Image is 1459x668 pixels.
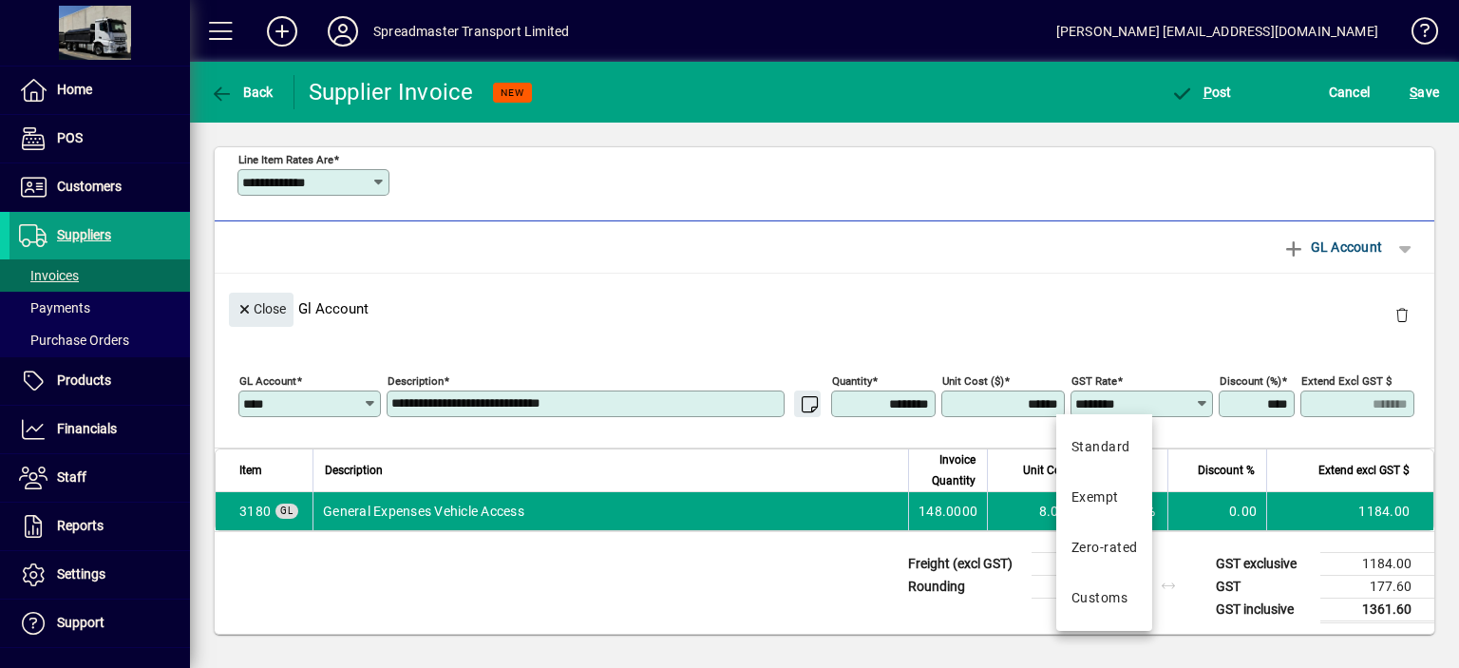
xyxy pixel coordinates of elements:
[1165,75,1237,109] button: Post
[920,449,976,491] span: Invoice Quantity
[1032,552,1146,575] td: 0.00
[1071,538,1137,558] div: Zero-rated
[908,492,987,530] td: 148.0000
[239,460,262,481] span: Item
[1023,460,1080,481] span: Unit Cost $
[1056,16,1378,47] div: [PERSON_NAME] [EMAIL_ADDRESS][DOMAIN_NAME]
[9,600,190,647] a: Support
[1329,77,1371,107] span: Cancel
[1273,230,1392,264] button: GL Account
[224,299,298,316] app-page-header-button: Close
[9,357,190,405] a: Products
[832,373,872,387] mat-label: Quantity
[313,14,373,48] button: Profile
[501,86,524,99] span: NEW
[19,333,129,348] span: Purchase Orders
[1397,4,1435,66] a: Knowledge Base
[1032,575,1146,598] td: 0.00
[9,324,190,356] a: Purchase Orders
[1056,472,1152,523] mat-option: Exempt
[1056,422,1152,472] mat-option: Standard
[9,454,190,502] a: Staff
[239,373,296,387] mat-label: GL Account
[1320,598,1434,621] td: 1361.60
[1071,487,1119,507] div: Exempt
[373,16,569,47] div: Spreadmaster Transport Limited
[942,373,1004,387] mat-label: Unit Cost ($)
[57,421,117,436] span: Financials
[1167,492,1266,530] td: 0.00
[1206,575,1320,598] td: GST
[1056,523,1152,573] mat-option: Zero-rated
[325,460,383,481] span: Description
[57,372,111,388] span: Products
[9,292,190,324] a: Payments
[1206,552,1320,575] td: GST exclusive
[899,575,1032,598] td: Rounding
[1301,373,1392,387] mat-label: Extend excl GST $
[9,163,190,211] a: Customers
[238,152,333,165] mat-label: Line item rates are
[1198,460,1255,481] span: Discount %
[210,85,274,100] span: Back
[388,373,444,387] mat-label: Description
[1410,77,1439,107] span: ave
[9,551,190,599] a: Settings
[239,502,271,521] span: General Expenses
[1282,232,1382,262] span: GL Account
[1410,85,1417,100] span: S
[9,406,190,453] a: Financials
[190,75,294,109] app-page-header-button: Back
[1071,373,1117,387] mat-label: GST rate
[309,77,474,107] div: Supplier Invoice
[19,268,79,283] span: Invoices
[1320,575,1434,598] td: 177.60
[987,492,1091,530] td: 8.0000
[1379,306,1425,323] app-page-header-button: Delete
[9,503,190,550] a: Reports
[1266,492,1433,530] td: 1184.00
[57,566,105,582] span: Settings
[280,506,294,516] span: GL
[1071,588,1127,608] div: Customs
[57,130,83,145] span: POS
[1379,293,1425,338] button: Delete
[1203,85,1212,100] span: P
[899,552,1032,575] td: Freight (excl GST)
[19,300,90,315] span: Payments
[57,227,111,242] span: Suppliers
[9,259,190,292] a: Invoices
[9,115,190,162] a: POS
[1071,437,1130,457] div: Standard
[1170,85,1232,100] span: ost
[1056,573,1152,623] mat-option: Customs
[1220,373,1281,387] mat-label: Discount (%)
[57,179,122,194] span: Customers
[1206,598,1320,621] td: GST inclusive
[1320,552,1434,575] td: 1184.00
[229,293,294,327] button: Close
[1318,460,1410,481] span: Extend excl GST $
[1324,75,1375,109] button: Cancel
[57,615,104,630] span: Support
[252,14,313,48] button: Add
[57,518,104,533] span: Reports
[313,492,908,530] td: General Expenses Vehicle Access
[1405,75,1444,109] button: Save
[57,82,92,97] span: Home
[57,469,86,485] span: Staff
[215,274,1434,343] div: Gl Account
[237,294,286,325] span: Close
[9,67,190,114] a: Home
[205,75,278,109] button: Back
